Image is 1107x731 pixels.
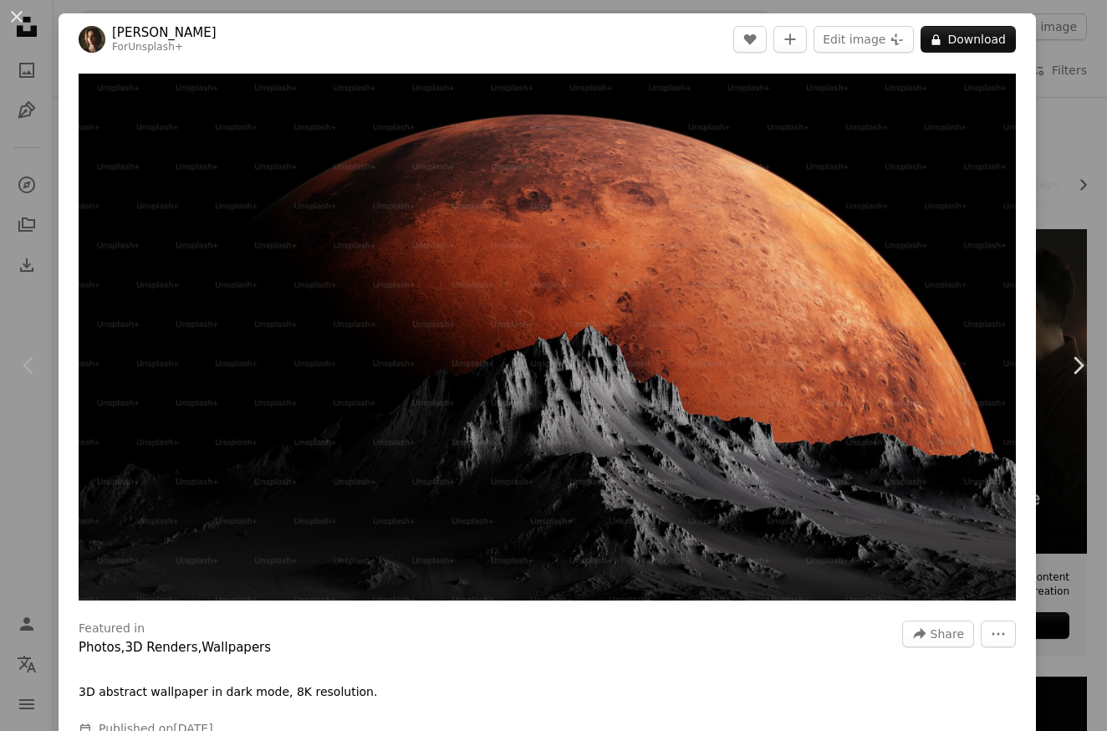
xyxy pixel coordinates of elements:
[112,41,217,54] div: For
[79,74,1016,601] button: Zoom in on this image
[121,640,125,655] span: ,
[733,26,767,53] button: Like
[79,640,121,655] a: Photos
[125,640,197,655] a: 3D Renders
[197,640,202,655] span: ,
[128,41,183,53] a: Unsplash+
[79,26,105,53] img: Go to Alex Shuper's profile
[773,26,807,53] button: Add to Collection
[202,640,271,655] a: Wallpapers
[931,621,964,647] span: Share
[921,26,1016,53] button: Download
[112,24,217,41] a: [PERSON_NAME]
[79,74,1016,601] img: a red moon rising over the top of a mountain
[79,684,377,701] p: 3D abstract wallpaper in dark mode, 8K resolution.
[1048,285,1107,446] a: Next
[902,621,974,647] button: Share this image
[814,26,914,53] button: Edit image
[981,621,1016,647] button: More Actions
[79,621,145,637] h3: Featured in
